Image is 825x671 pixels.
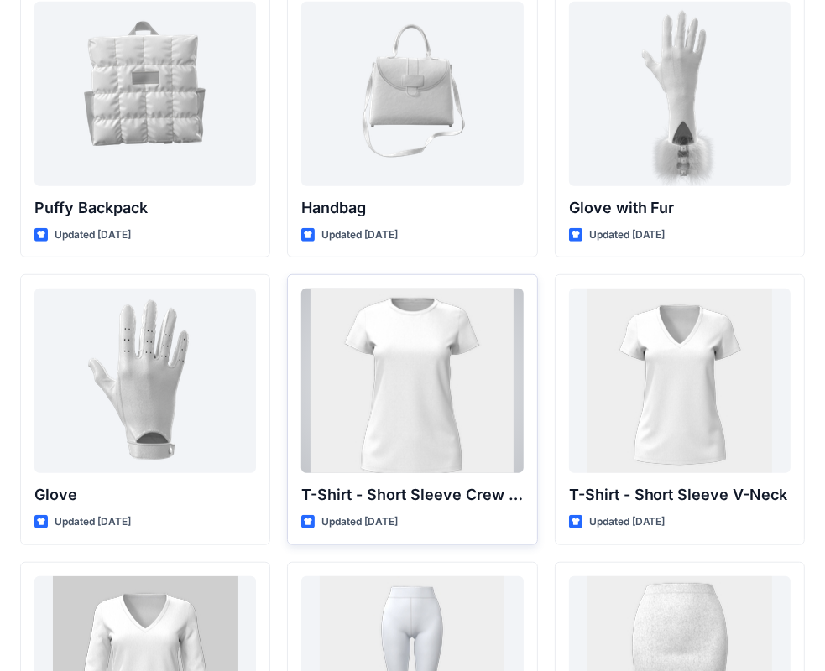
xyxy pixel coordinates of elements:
p: Updated [DATE] [589,226,666,244]
a: Handbag [301,2,523,186]
a: Glove [34,289,256,473]
p: Updated [DATE] [589,513,666,531]
p: Puffy Backpack [34,196,256,220]
p: Updated [DATE] [321,513,398,531]
p: T-Shirt - Short Sleeve Crew Neck [301,483,523,507]
p: Updated [DATE] [321,226,398,244]
a: T-Shirt - Short Sleeve Crew Neck [301,289,523,473]
p: T-Shirt - Short Sleeve V-Neck [569,483,791,507]
a: Puffy Backpack [34,2,256,186]
p: Handbag [301,196,523,220]
a: Glove with Fur [569,2,791,186]
a: T-Shirt - Short Sleeve V-Neck [569,289,791,473]
p: Updated [DATE] [55,226,131,244]
p: Updated [DATE] [55,513,131,531]
p: Glove [34,483,256,507]
p: Glove with Fur [569,196,791,220]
